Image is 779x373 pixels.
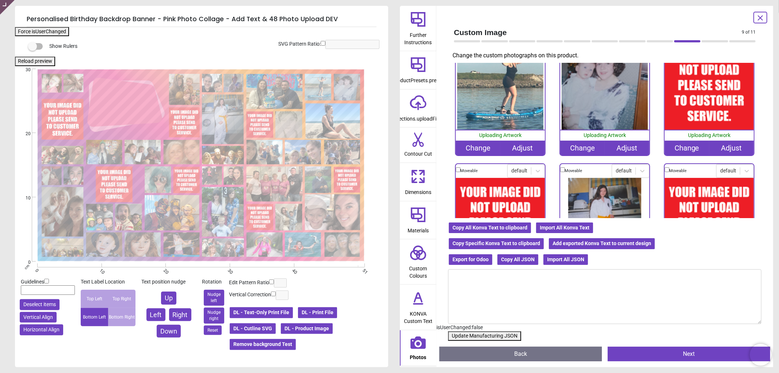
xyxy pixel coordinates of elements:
[17,131,31,137] span: 20
[605,141,649,155] div: Adjust
[584,132,626,138] span: Uploading Artwork
[448,254,493,266] button: Export for Odoo
[456,141,500,155] div: Change
[396,112,440,123] span: sections.uploadFile
[400,239,436,284] button: Custom Colours
[401,262,436,279] span: Custom Colours
[401,28,436,46] span: Further Instructions
[162,268,167,273] span: 20
[278,41,321,48] label: SVG Pattern Ratio:
[452,52,761,60] p: Change the custom photographs on this product.
[408,224,429,235] span: Materials
[565,168,583,174] label: Moveable
[461,168,478,174] label: Moveable
[17,259,31,266] span: 0
[15,57,55,66] button: Reload preview
[548,237,656,250] button: Add exported Konva Text to current design
[479,132,522,138] span: Uploading Artwork
[669,168,687,174] label: Moveable
[400,90,436,127] button: sections.uploadFile
[497,254,539,266] button: Copy All JSON
[436,324,773,331] div: isUserChanged: false
[17,67,31,73] span: 30
[98,268,103,273] span: 10
[400,6,436,51] button: Further Instructions
[608,347,770,361] button: Next
[393,73,444,84] span: productPresets.preset
[448,237,545,250] button: Copy Specific Konva Text to clipboard
[400,163,436,201] button: Dimensions
[688,132,730,138] span: Uploading Artwork
[543,254,589,266] button: Import All JSON
[24,263,30,270] span: cm
[742,29,756,35] span: 9 of 11
[15,27,69,37] button: Force isUserChanged
[535,222,594,234] button: Import All Konva Text
[709,141,754,155] div: Adjust
[33,42,388,51] div: Show Rulers
[401,307,436,325] span: KONVA Custom Text
[454,27,742,38] span: Custom Image
[439,347,602,361] button: Back
[400,330,436,366] button: Photos
[448,222,532,234] button: Copy All Konva Text to clipboard
[27,12,377,27] h5: Personalised Birthday Backdrop Banner - Pink Photo Collage - Add Text & 48 Photo Upload DEV
[226,268,231,273] span: 30
[17,195,31,201] span: 10
[410,350,427,361] span: Photos
[404,147,432,158] span: Contour Cut
[361,268,366,273] span: 51
[400,51,436,89] button: productPresets.preset
[750,344,772,366] iframe: Brevo live chat
[400,127,436,163] button: Contour Cut
[400,201,436,239] button: Materials
[500,141,545,155] div: Adjust
[448,331,521,341] button: Update Manufacturing JSON
[291,268,295,273] span: 40
[34,268,39,273] span: 0
[665,141,709,155] div: Change
[560,141,605,155] div: Change
[400,285,436,330] button: KONVA Custom Text
[405,185,431,196] span: Dimensions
